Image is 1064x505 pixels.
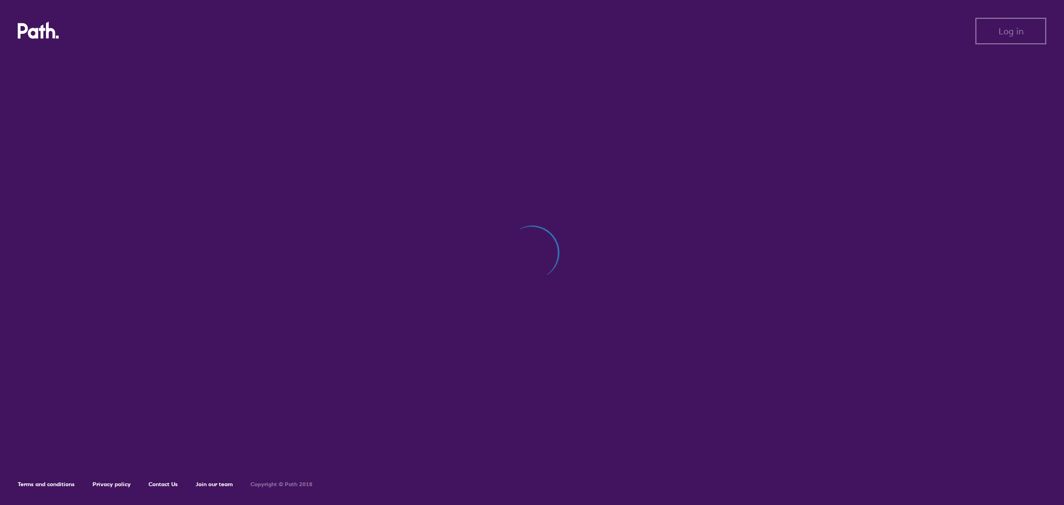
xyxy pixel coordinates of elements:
[999,26,1024,36] span: Log in
[196,481,233,488] a: Join our team
[18,481,75,488] a: Terms and conditions
[975,18,1046,44] button: Log in
[149,481,178,488] a: Contact Us
[93,481,131,488] a: Privacy policy
[250,481,313,488] h6: Copyright © Path 2018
